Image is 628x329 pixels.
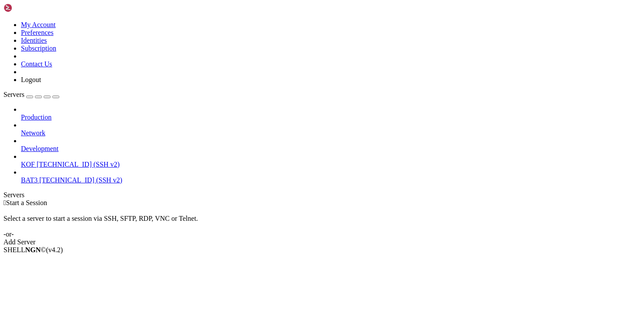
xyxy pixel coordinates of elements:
span: BAT3 [21,176,38,184]
b: NGN [25,246,41,254]
span: Servers [3,91,24,98]
a: BAT3 [TECHNICAL_ID] (SSH v2) [21,176,625,184]
li: BAT3 [TECHNICAL_ID] (SSH v2) [21,168,625,184]
a: Preferences [21,29,54,36]
li: Development [21,137,625,153]
span: SHELL © [3,246,63,254]
a: Identities [21,37,47,44]
a: Subscription [21,45,56,52]
span:  [3,199,6,206]
a: Contact Us [21,60,52,68]
span: [TECHNICAL_ID] (SSH v2) [37,161,119,168]
li: KOF [TECHNICAL_ID] (SSH v2) [21,153,625,168]
a: Servers [3,91,59,98]
a: Development [21,145,625,153]
span: 4.2.0 [46,246,63,254]
a: My Account [21,21,56,28]
img: Shellngn [3,3,54,12]
li: Production [21,106,625,121]
span: KOF [21,161,35,168]
a: Production [21,113,625,121]
span: Development [21,145,58,152]
span: Start a Session [6,199,47,206]
span: Network [21,129,45,137]
li: Network [21,121,625,137]
a: KOF [TECHNICAL_ID] (SSH v2) [21,161,625,168]
a: Logout [21,76,41,83]
div: Servers [3,191,625,199]
div: Add Server [3,238,625,246]
span: Production [21,113,51,121]
span: [TECHNICAL_ID] (SSH v2) [39,176,122,184]
div: Select a server to start a session via SSH, SFTP, RDP, VNC or Telnet. -or- [3,207,625,238]
a: Network [21,129,625,137]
